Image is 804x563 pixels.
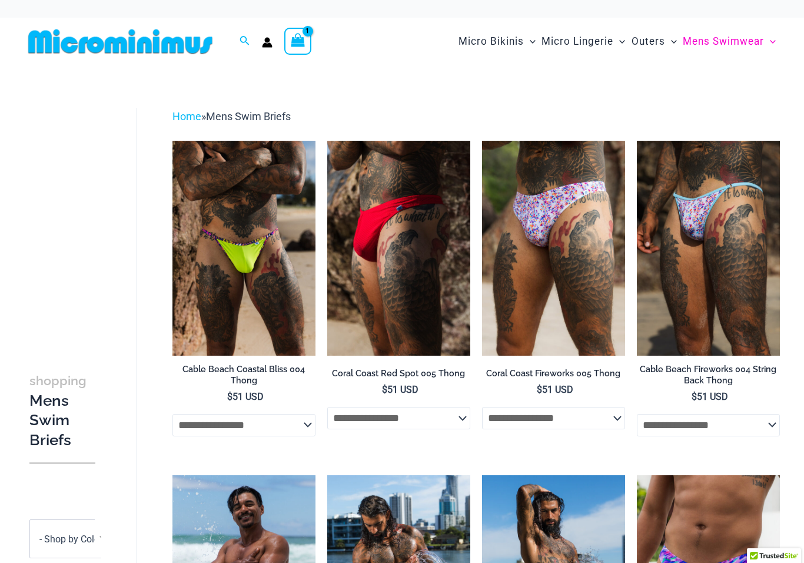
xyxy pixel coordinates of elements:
[30,520,111,558] span: - Shop by Color
[692,391,728,402] bdi: 51 USD
[482,141,625,356] img: Coral Coast Fireworks 005 Thong 01
[665,27,677,57] span: Menu Toggle
[637,141,780,356] img: Cable Beach Fireworks 004 String Back Thong 06
[172,141,315,356] img: Cable Beach Coastal Bliss 004 Thong 04
[482,368,625,379] h2: Coral Coast Fireworks 005 Thong
[764,27,776,57] span: Menu Toggle
[227,391,264,402] bdi: 51 USD
[172,364,315,386] h2: Cable Beach Coastal Bliss 004 Thong
[537,384,573,395] bdi: 51 USD
[541,27,613,57] span: Micro Lingerie
[637,364,780,386] h2: Cable Beach Fireworks 004 String Back Thong
[172,110,291,122] span: »
[683,27,764,57] span: Mens Swimwear
[24,28,217,55] img: MM SHOP LOGO FLAT
[240,34,250,49] a: Search icon link
[382,384,418,395] bdi: 51 USD
[327,368,470,379] h2: Coral Coast Red Spot 005 Thong
[482,368,625,383] a: Coral Coast Fireworks 005 Thong
[629,24,680,59] a: OutersMenu ToggleMenu Toggle
[454,22,780,61] nav: Site Navigation
[382,384,387,395] span: $
[29,98,135,334] iframe: TrustedSite Certified
[327,141,470,356] a: Coral Coast Red Spot 005 Thong 11Coral Coast Red Spot 005 Thong 12Coral Coast Red Spot 005 Thong 12
[262,37,273,48] a: Account icon link
[327,141,470,356] img: Coral Coast Red Spot 005 Thong 11
[227,391,232,402] span: $
[29,370,95,451] h3: Mens Swim Briefs
[29,519,112,558] span: - Shop by Color
[632,27,665,57] span: Outers
[459,27,524,57] span: Micro Bikinis
[524,27,536,57] span: Menu Toggle
[39,534,102,545] span: - Shop by Color
[613,27,625,57] span: Menu Toggle
[284,28,311,55] a: View Shopping Cart, 1 items
[327,368,470,383] a: Coral Coast Red Spot 005 Thong
[172,141,315,356] a: Cable Beach Coastal Bliss 004 Thong 04Cable Beach Coastal Bliss 004 Thong 05Cable Beach Coastal B...
[456,24,539,59] a: Micro BikinisMenu ToggleMenu Toggle
[29,373,87,388] span: shopping
[172,364,315,390] a: Cable Beach Coastal Bliss 004 Thong
[539,24,628,59] a: Micro LingerieMenu ToggleMenu Toggle
[482,141,625,356] a: Coral Coast Fireworks 005 Thong 01Coral Coast Fireworks 005 Thong 02Coral Coast Fireworks 005 Tho...
[206,110,291,122] span: Mens Swim Briefs
[637,141,780,356] a: Cable Beach Fireworks 004 String Back Thong 06Cable Beach Fireworks 004 String Back Thong 07Cable...
[537,384,542,395] span: $
[172,110,201,122] a: Home
[692,391,697,402] span: $
[637,364,780,390] a: Cable Beach Fireworks 004 String Back Thong
[680,24,779,59] a: Mens SwimwearMenu ToggleMenu Toggle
